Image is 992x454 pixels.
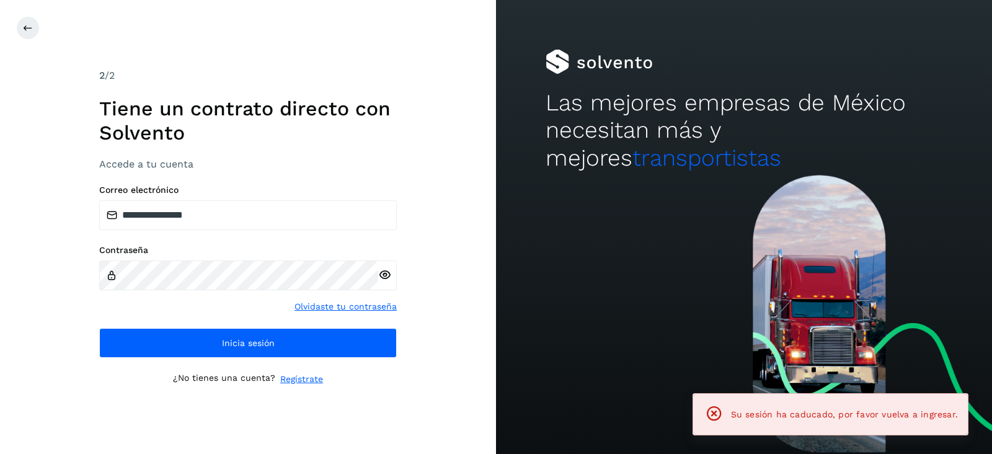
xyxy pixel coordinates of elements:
[99,158,397,170] h3: Accede a tu cuenta
[99,69,105,81] span: 2
[731,409,958,419] span: Su sesión ha caducado, por favor vuelva a ingresar.
[173,373,275,386] p: ¿No tienes una cuenta?
[280,373,323,386] a: Regístrate
[99,68,397,83] div: /2
[632,145,781,171] span: transportistas
[99,185,397,195] label: Correo electrónico
[222,339,275,347] span: Inicia sesión
[546,89,942,172] h2: Las mejores empresas de México necesitan más y mejores
[99,97,397,145] h1: Tiene un contrato directo con Solvento
[99,328,397,358] button: Inicia sesión
[294,300,397,313] a: Olvidaste tu contraseña
[99,245,397,256] label: Contraseña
